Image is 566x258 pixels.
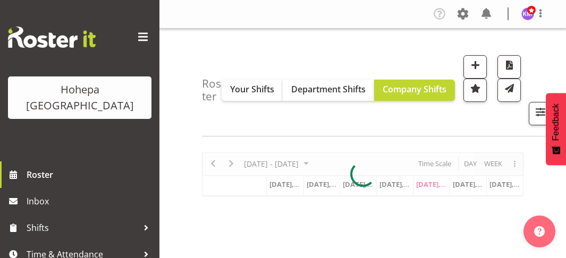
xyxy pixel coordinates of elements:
[230,83,274,95] span: Your Shifts
[27,193,154,209] span: Inbox
[202,78,222,102] h4: Roster
[383,83,446,95] span: Company Shifts
[283,80,374,101] button: Department Shifts
[497,55,521,79] button: Download a PDF of the roster according to the set date range.
[8,27,96,48] img: Rosterit website logo
[374,80,455,101] button: Company Shifts
[521,7,534,20] img: kelly-morgan6119.jpg
[222,80,283,101] button: Your Shifts
[27,220,138,236] span: Shifts
[546,93,566,165] button: Feedback - Show survey
[497,79,521,102] button: Send a list of all shifts for the selected filtered period to all rostered employees.
[551,104,561,141] span: Feedback
[463,79,487,102] button: Highlight an important date within the roster.
[27,167,154,183] span: Roster
[534,226,545,237] img: help-xxl-2.png
[463,55,487,79] button: Add a new shift
[19,82,141,114] div: Hohepa [GEOGRAPHIC_DATA]
[291,83,366,95] span: Department Shifts
[529,102,552,125] button: Filter Shifts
